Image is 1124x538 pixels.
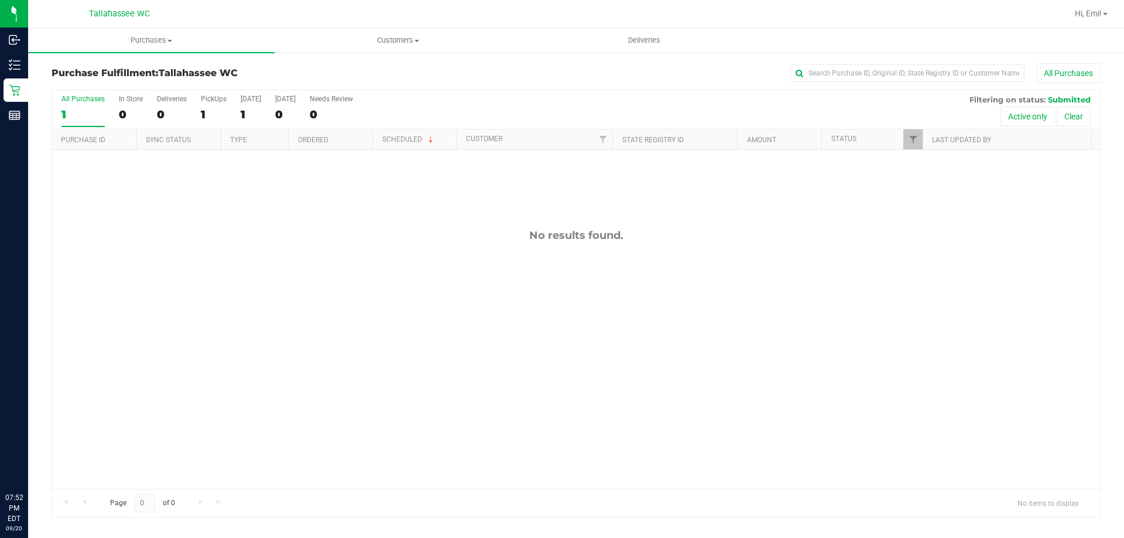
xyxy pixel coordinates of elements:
[52,68,401,78] h3: Purchase Fulfillment:
[61,95,105,103] div: All Purchases
[790,64,1024,82] input: Search Purchase ID, Original ID, State Registry ID or Customer Name...
[275,95,296,103] div: [DATE]
[275,108,296,121] div: 0
[12,444,47,479] iframe: Resource center
[1048,95,1091,104] span: Submitted
[28,35,275,46] span: Purchases
[275,28,521,53] a: Customers
[201,95,227,103] div: PickUps
[230,136,247,144] a: Type
[1036,63,1101,83] button: All Purchases
[61,108,105,121] div: 1
[1008,494,1088,512] span: No items to display
[241,95,261,103] div: [DATE]
[28,28,275,53] a: Purchases
[298,136,328,144] a: Ordered
[9,84,20,96] inline-svg: Retail
[310,95,353,103] div: Needs Review
[157,108,187,121] div: 0
[241,108,261,121] div: 1
[9,34,20,46] inline-svg: Inbound
[157,95,187,103] div: Deliveries
[612,35,676,46] span: Deliveries
[747,136,776,144] a: Amount
[52,229,1100,242] div: No results found.
[275,35,520,46] span: Customers
[831,135,856,143] a: Status
[89,9,150,19] span: Tallahassee WC
[119,108,143,121] div: 0
[1000,107,1055,126] button: Active only
[1075,9,1102,18] span: Hi, Emi!
[521,28,767,53] a: Deliveries
[932,136,991,144] a: Last Updated By
[9,59,20,71] inline-svg: Inventory
[146,136,191,144] a: Sync Status
[119,95,143,103] div: In Store
[5,492,23,524] p: 07:52 PM EDT
[310,108,353,121] div: 0
[100,494,184,512] span: Page of 0
[5,524,23,533] p: 09/20
[9,109,20,121] inline-svg: Reports
[61,136,105,144] a: Purchase ID
[593,129,612,149] a: Filter
[1057,107,1091,126] button: Clear
[201,108,227,121] div: 1
[382,135,436,143] a: Scheduled
[622,136,684,144] a: State Registry ID
[903,129,923,149] a: Filter
[969,95,1046,104] span: Filtering on status:
[159,67,238,78] span: Tallahassee WC
[466,135,502,143] a: Customer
